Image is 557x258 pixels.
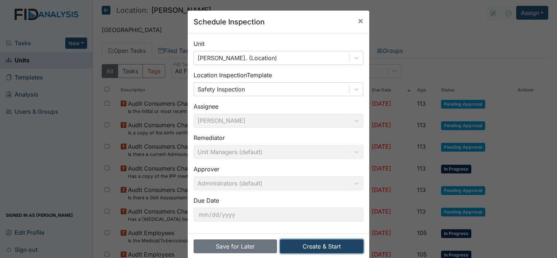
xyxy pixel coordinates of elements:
button: Save for Later [194,239,277,253]
button: Close [352,11,369,31]
h5: Schedule Inspection [194,16,265,27]
label: Assignee [194,102,218,111]
span: × [358,15,363,26]
label: Approver [194,165,219,173]
label: Location Inspection Template [194,71,272,79]
label: Due Date [194,196,219,205]
label: Remediator [194,133,225,142]
div: [PERSON_NAME]. (Location) [198,54,277,62]
button: Create & Start [280,239,363,253]
div: Safety Inspection [198,85,245,94]
label: Unit [194,39,205,48]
